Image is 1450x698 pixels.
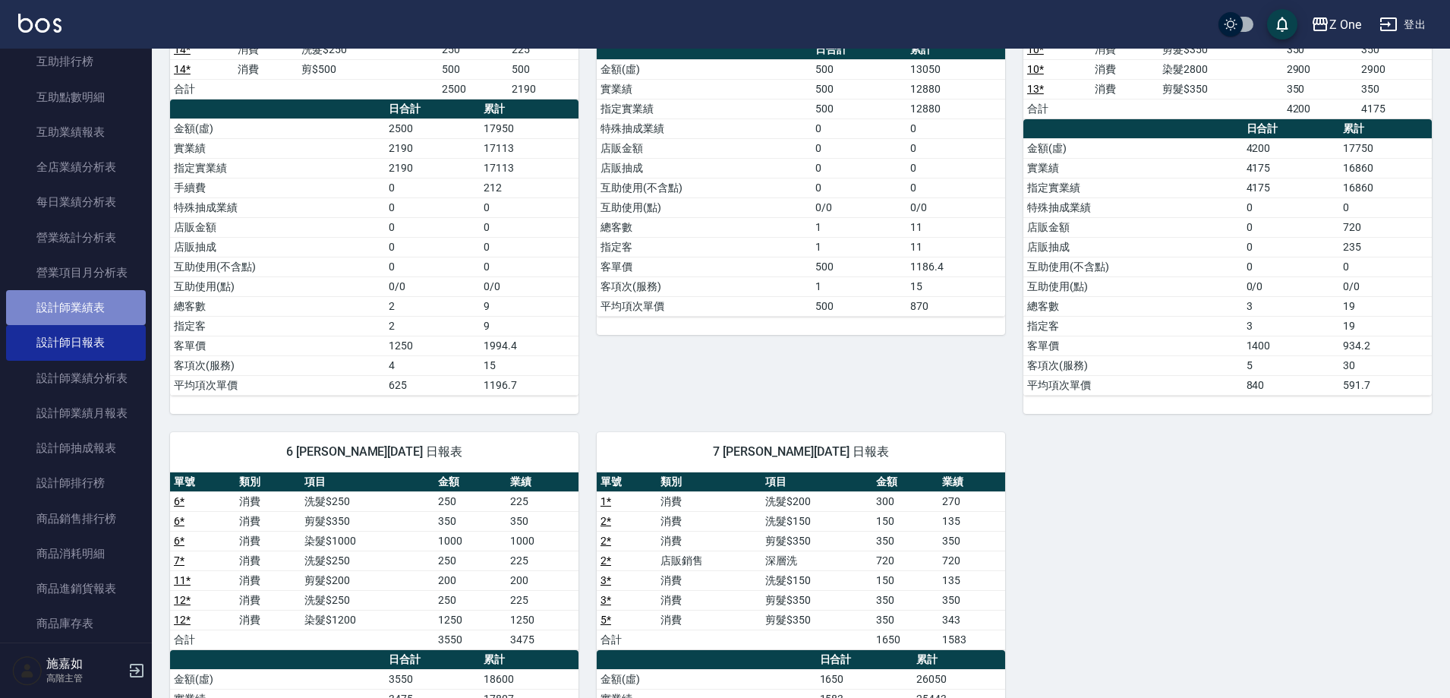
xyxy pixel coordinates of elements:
td: 250 [434,590,506,610]
td: 剪髮$350 [761,531,872,551]
td: 客項次(服務) [170,355,385,375]
h5: 施嘉如 [46,656,124,671]
td: 3475 [506,630,578,649]
td: 2900 [1283,59,1357,79]
th: 累計 [480,99,578,119]
td: 平均項次單價 [597,296,812,316]
td: 9 [480,296,578,316]
td: 1000 [434,531,506,551]
td: 3550 [434,630,506,649]
table: a dense table [597,40,1005,317]
td: 350 [938,531,1005,551]
td: 4175 [1243,158,1339,178]
td: 2500 [385,118,480,138]
a: 全店業績分析表 [6,150,146,185]
td: 840 [1243,375,1339,395]
a: 營業統計分析表 [6,220,146,255]
td: 3550 [385,669,480,689]
td: 客單價 [1023,336,1243,355]
td: 消費 [235,511,301,531]
td: 250 [438,39,509,59]
td: 16860 [1339,158,1432,178]
td: 實業績 [1023,158,1243,178]
td: 0 [480,217,578,237]
td: 15 [480,355,578,375]
th: 日合計 [816,650,913,670]
td: 指定實業績 [1023,178,1243,197]
td: 消費 [657,610,761,630]
td: 225 [506,491,578,511]
td: 洗髮$250 [301,491,434,511]
td: 500 [812,257,906,276]
td: 4200 [1283,99,1357,118]
td: 1400 [1243,336,1339,355]
td: 消費 [657,590,761,610]
td: 0/0 [1243,276,1339,296]
td: 剪髮$350 [1158,79,1283,99]
td: 0/0 [480,276,578,296]
td: 消費 [235,551,301,570]
td: 500 [812,79,906,99]
td: 消費 [235,610,301,630]
td: 店販抽成 [1023,237,1243,257]
td: 1583 [938,630,1005,649]
td: 洗髮$250 [301,590,434,610]
td: 350 [506,511,578,531]
td: 9 [480,316,578,336]
td: 消費 [1091,79,1158,99]
td: 1 [812,217,906,237]
td: 深層洗 [761,551,872,570]
td: 客項次(服務) [1023,355,1243,375]
td: 12880 [906,99,1005,118]
td: 平均項次單價 [170,375,385,395]
td: 特殊抽成業績 [1023,197,1243,217]
td: 300 [872,491,939,511]
td: 135 [938,511,1005,531]
a: 商品銷售排行榜 [6,501,146,536]
td: 3 [1243,296,1339,316]
a: 營業項目月分析表 [6,255,146,290]
td: 合計 [597,630,657,649]
td: 2190 [385,158,480,178]
a: 設計師業績分析表 [6,361,146,396]
div: Z One [1329,15,1361,34]
td: 4175 [1357,99,1432,118]
td: 12880 [906,79,1005,99]
td: 235 [1339,237,1432,257]
td: 17750 [1339,138,1432,158]
td: 2190 [385,138,480,158]
td: 店販抽成 [170,237,385,257]
td: 350 [1283,79,1357,99]
td: 消費 [657,570,761,590]
td: 934.2 [1339,336,1432,355]
a: 設計師抽成報表 [6,431,146,466]
td: 150 [872,570,939,590]
td: 350 [1357,79,1432,99]
td: 0 [385,237,480,257]
td: 0 [480,237,578,257]
td: 客項次(服務) [597,276,812,296]
a: 設計師業績月報表 [6,396,146,431]
td: 剪髮$350 [1158,39,1283,59]
th: 類別 [657,472,761,492]
td: 平均項次單價 [1023,375,1243,395]
th: 項目 [761,472,872,492]
td: 染髮2800 [1158,59,1283,79]
th: 日合計 [385,650,480,670]
td: 店販抽成 [597,158,812,178]
td: 實業績 [597,79,812,99]
td: 2 [385,296,480,316]
td: 11 [906,217,1005,237]
td: 2 [385,316,480,336]
td: 212 [480,178,578,197]
td: 0 [906,158,1005,178]
td: 350 [872,531,939,551]
td: 13050 [906,59,1005,79]
td: 0 [1243,237,1339,257]
td: 1 [812,237,906,257]
td: 總客數 [170,296,385,316]
td: 270 [938,491,1005,511]
td: 720 [1339,217,1432,237]
td: 0 [812,138,906,158]
td: 0 [480,257,578,276]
